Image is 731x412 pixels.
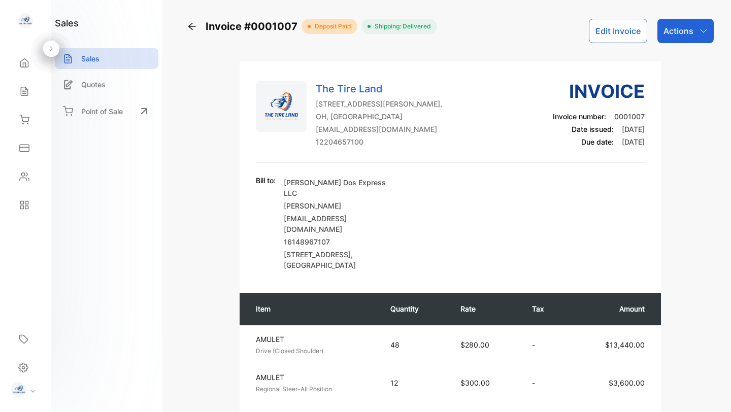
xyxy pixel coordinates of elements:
[553,78,645,105] h3: Invoice
[390,339,440,350] p: 48
[532,339,558,350] p: -
[256,303,370,314] p: Item
[284,177,401,198] p: [PERSON_NAME] Dos Express LLC
[18,13,33,28] img: logo
[581,138,614,146] span: Due date:
[572,125,614,133] span: Date issued:
[460,379,490,387] span: $300.00
[532,303,558,314] p: Tax
[284,250,351,259] span: [STREET_ADDRESS]
[657,19,714,43] button: Actions
[316,81,442,96] p: The Tire Land
[390,377,440,388] p: 12
[256,334,372,345] p: AMULET
[256,81,307,132] img: Company Logo
[460,340,489,349] span: $280.00
[256,347,372,356] p: Drive (Closed Shoulder)
[460,303,512,314] p: Rate
[609,379,645,387] span: $3,600.00
[390,303,440,314] p: Quantity
[284,200,401,211] p: [PERSON_NAME]
[605,340,645,349] span: $13,440.00
[256,385,372,394] p: Regional Steer-All Position
[11,382,26,397] img: profile
[589,19,647,43] button: Edit Invoice
[81,106,123,117] p: Point of Sale
[284,213,401,234] p: [EMAIL_ADDRESS][DOMAIN_NAME]
[81,79,106,90] p: Quotes
[55,74,158,95] a: Quotes
[316,136,442,147] p: 12204657100
[256,372,372,383] p: AMULET
[256,175,276,186] p: Bill to:
[206,19,302,34] span: Invoice #0001007
[622,125,645,133] span: [DATE]
[316,98,442,109] p: [STREET_ADDRESS][PERSON_NAME],
[553,112,606,121] span: Invoice number:
[688,369,731,412] iframe: LiveChat chat widget
[55,100,158,122] a: Point of Sale
[81,53,99,64] p: Sales
[55,48,158,69] a: Sales
[311,22,351,31] span: deposit paid
[663,25,693,37] p: Actions
[371,22,431,31] span: Shipping: Delivered
[579,303,645,314] p: Amount
[316,111,442,122] p: OH, [GEOGRAPHIC_DATA]
[55,16,79,30] h1: sales
[622,138,645,146] span: [DATE]
[532,377,558,388] p: -
[316,124,442,134] p: [EMAIL_ADDRESS][DOMAIN_NAME]
[284,236,401,247] p: 16148967107
[614,112,645,121] span: 0001007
